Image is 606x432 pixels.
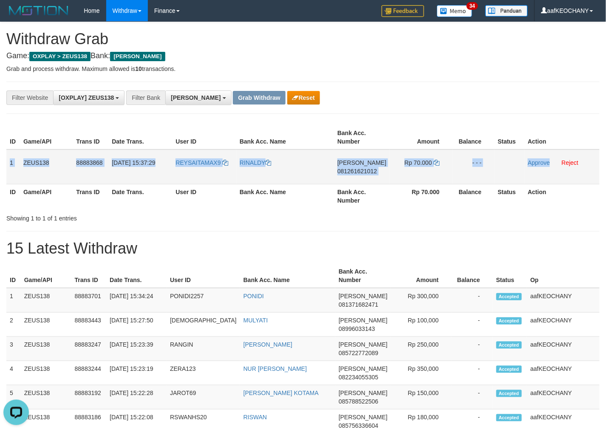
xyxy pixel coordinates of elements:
span: [PERSON_NAME] [339,414,388,421]
th: Game/API [20,125,73,150]
a: Approve [528,159,550,166]
td: ZEUS138 [21,288,71,313]
span: Accepted [496,366,522,373]
td: [DATE] 15:34:24 [106,288,167,313]
span: 88883868 [76,159,102,166]
a: PONIDI [244,293,264,299]
span: Copy 085788522506 to clipboard [339,398,378,405]
td: aafKEOCHANY [527,337,600,361]
td: aafKEOCHANY [527,313,600,337]
a: [PERSON_NAME] [244,341,292,348]
td: 1 [6,288,21,313]
th: Action [524,125,600,150]
th: Date Trans. [108,125,172,150]
td: Rp 350,000 [391,361,451,385]
th: Status [494,184,524,208]
th: Action [524,184,600,208]
span: [OXPLAY] ZEUS138 [59,94,114,101]
h4: Game: Bank: [6,52,600,60]
span: [PERSON_NAME] [339,365,388,372]
td: ZEUS138 [21,385,71,409]
td: [DEMOGRAPHIC_DATA] [167,313,240,337]
span: Accepted [496,414,522,421]
th: Trans ID [73,125,108,150]
a: Reject [562,159,579,166]
td: 2 [6,313,21,337]
img: Feedback.jpg [382,5,424,17]
td: 88883443 [71,313,107,337]
th: Bank Acc. Number [334,125,390,150]
td: Rp 250,000 [391,337,451,361]
th: Amount [391,264,451,288]
th: Amount [390,125,452,150]
th: Balance [451,264,493,288]
span: [PERSON_NAME] [339,317,388,324]
span: Copy 082234055305 to clipboard [339,374,378,381]
a: RINALDY [240,159,272,166]
th: ID [6,125,20,150]
td: - [451,361,493,385]
button: Open LiveChat chat widget [3,3,29,29]
td: aafKEOCHANY [527,361,600,385]
span: Rp 70.000 [405,159,432,166]
td: [DATE] 15:22:28 [106,385,167,409]
td: 88883244 [71,361,107,385]
img: MOTION_logo.png [6,4,71,17]
td: - [451,385,493,409]
th: Trans ID [73,184,108,208]
span: [PERSON_NAME] [337,159,386,166]
td: - [451,337,493,361]
div: Filter Website [6,90,53,105]
th: Bank Acc. Number [334,184,390,208]
td: [DATE] 15:23:19 [106,361,167,385]
span: Copy 085722772089 to clipboard [339,350,378,356]
td: [DATE] 15:27:50 [106,313,167,337]
a: NUR [PERSON_NAME] [244,365,307,372]
th: User ID [172,184,236,208]
td: ZEUS138 [21,337,71,361]
span: [PERSON_NAME] [339,341,388,348]
th: Game/API [20,184,73,208]
span: [PERSON_NAME] [110,52,165,61]
td: - [451,313,493,337]
td: Rp 150,000 [391,385,451,409]
th: Status [493,264,527,288]
img: Button%20Memo.svg [437,5,473,17]
div: Filter Bank [126,90,165,105]
td: ZEUS138 [20,150,73,184]
span: [DATE] 15:37:29 [112,159,155,166]
th: User ID [167,264,240,288]
button: [PERSON_NAME] [165,90,231,105]
th: Balance [453,125,495,150]
td: JAROT69 [167,385,240,409]
td: 88883247 [71,337,107,361]
span: Copy 08996033143 to clipboard [339,325,375,332]
th: Date Trans. [108,184,172,208]
td: aafKEOCHANY [527,288,600,313]
span: OXPLAY > ZEUS138 [29,52,91,61]
th: Rp 70.000 [390,184,452,208]
td: ZERA123 [167,361,240,385]
div: Showing 1 to 1 of 1 entries [6,211,246,223]
td: ZEUS138 [21,313,71,337]
span: [PERSON_NAME] [339,293,388,299]
img: panduan.png [485,5,528,17]
span: Accepted [496,293,522,300]
span: Accepted [496,342,522,349]
h1: Withdraw Grab [6,31,600,48]
span: Accepted [496,390,522,397]
th: Op [527,264,600,288]
span: [PERSON_NAME] [339,390,388,396]
button: Grab Withdraw [233,91,285,104]
th: ID [6,264,21,288]
th: Trans ID [71,264,107,288]
th: Game/API [21,264,71,288]
h1: 15 Latest Withdraw [6,240,600,257]
td: PONIDI2257 [167,288,240,313]
a: Copy 70000 to clipboard [434,159,440,166]
a: MULYATI [244,317,268,324]
span: Copy 081261621012 to clipboard [337,168,377,175]
button: [OXPLAY] ZEUS138 [53,90,125,105]
td: - - - [453,150,495,184]
td: Rp 300,000 [391,288,451,313]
